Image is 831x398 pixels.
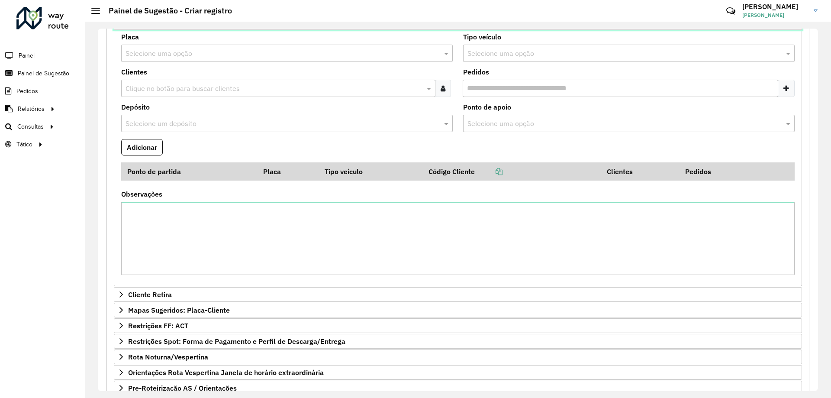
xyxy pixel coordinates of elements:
label: Clientes [121,67,147,77]
span: Restrições FF: ACT [128,322,188,329]
label: Observações [121,189,162,199]
label: Tipo veículo [463,32,501,42]
label: Depósito [121,102,150,112]
th: Pedidos [679,162,758,181]
a: Restrições FF: ACT [114,318,802,333]
a: Copiar [475,167,502,176]
span: Rota Noturna/Vespertina [128,353,208,360]
h2: Painel de Sugestão - Criar registro [100,6,232,16]
th: Ponto de partida [121,162,257,181]
span: Orientações Rota Vespertina Janela de horário extraordinária [128,369,324,376]
a: Contato Rápido [721,2,740,20]
a: Mapas Sugeridos: Placa-Cliente [114,303,802,317]
a: Restrições Spot: Forma de Pagamento e Perfil de Descarga/Entrega [114,334,802,349]
a: Pre-Roteirização AS / Orientações [114,381,802,395]
div: Cliente para Multi-CDD/Internalização [114,30,802,287]
h3: [PERSON_NAME] [742,3,807,11]
a: Rota Noturna/Vespertina [114,349,802,364]
span: Consultas [17,122,44,131]
th: Tipo veículo [319,162,422,181]
a: Orientações Rota Vespertina Janela de horário extraordinária [114,365,802,380]
span: Pedidos [16,87,38,96]
a: Cliente Retira [114,287,802,302]
span: [PERSON_NAME] [742,11,807,19]
label: Pedidos [463,67,489,77]
span: Pre-Roteirização AS / Orientações [128,385,237,392]
span: Cliente Retira [128,291,172,298]
span: Restrições Spot: Forma de Pagamento e Perfil de Descarga/Entrega [128,338,345,345]
label: Ponto de apoio [463,102,511,112]
span: Relatórios [18,104,45,113]
span: Mapas Sugeridos: Placa-Cliente [128,307,230,314]
th: Código Cliente [422,162,601,181]
label: Placa [121,32,139,42]
th: Clientes [601,162,679,181]
button: Adicionar [121,139,163,155]
span: Tático [16,140,32,149]
th: Placa [257,162,319,181]
span: Painel de Sugestão [18,69,69,78]
span: Painel [19,51,35,60]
